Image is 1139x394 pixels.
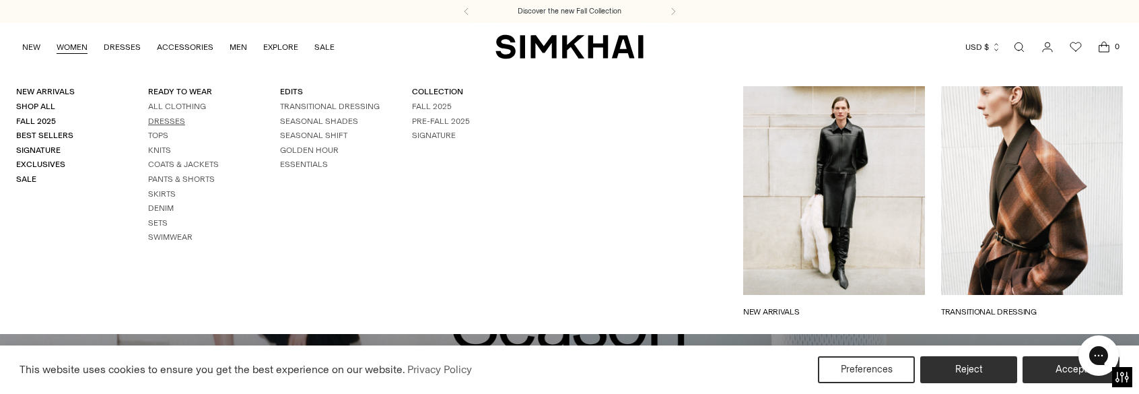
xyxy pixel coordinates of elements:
[157,32,213,62] a: ACCESSORIES
[1006,34,1033,61] a: Open search modal
[518,6,621,17] a: Discover the new Fall Collection
[104,32,141,62] a: DRESSES
[1091,34,1117,61] a: Open cart modal
[20,363,405,376] span: This website uses cookies to ensure you get the best experience on our website.
[1111,40,1123,53] span: 0
[1062,34,1089,61] a: Wishlist
[263,32,298,62] a: EXPLORE
[1023,356,1119,383] button: Accept
[57,32,88,62] a: WOMEN
[314,32,335,62] a: SALE
[818,356,915,383] button: Preferences
[22,32,40,62] a: NEW
[230,32,247,62] a: MEN
[965,32,1001,62] button: USD $
[405,360,474,380] a: Privacy Policy (opens in a new tab)
[1034,34,1061,61] a: Go to the account page
[920,356,1017,383] button: Reject
[1072,331,1126,381] iframe: Gorgias live chat messenger
[495,34,644,60] a: SIMKHAI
